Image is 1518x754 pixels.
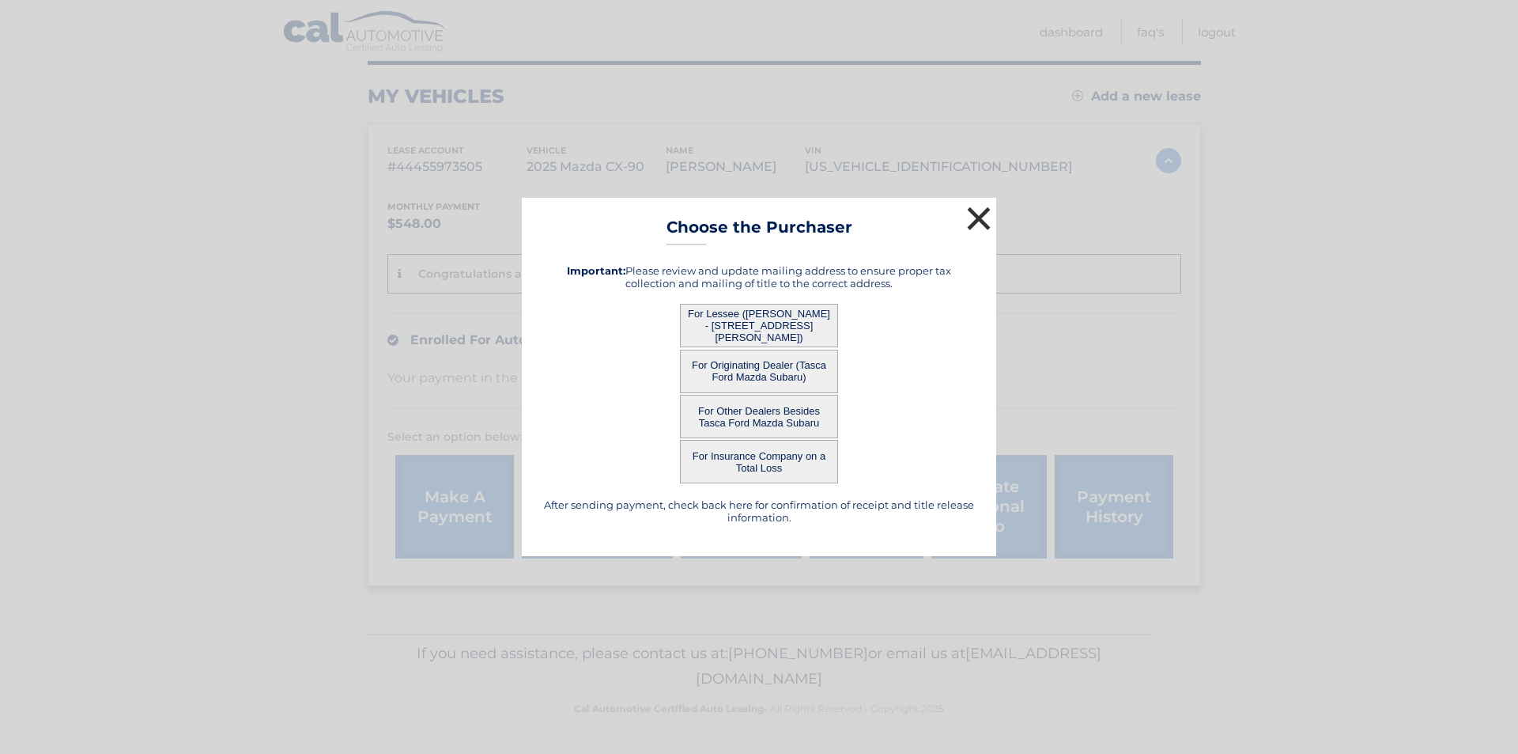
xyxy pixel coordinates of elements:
[963,203,995,234] button: ×
[542,498,976,524] h5: After sending payment, check back here for confirmation of receipt and title release information.
[680,304,838,347] button: For Lessee ([PERSON_NAME] - [STREET_ADDRESS][PERSON_NAME])
[666,218,852,245] h3: Choose the Purchaser
[567,264,625,277] strong: Important:
[542,264,976,290] h5: Please review and update mailing address to ensure proper tax collection and mailing of title to ...
[680,440,838,483] button: For Insurance Company on a Total Loss
[680,395,838,438] button: For Other Dealers Besides Tasca Ford Mazda Subaru
[680,350,838,393] button: For Originating Dealer (Tasca Ford Mazda Subaru)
